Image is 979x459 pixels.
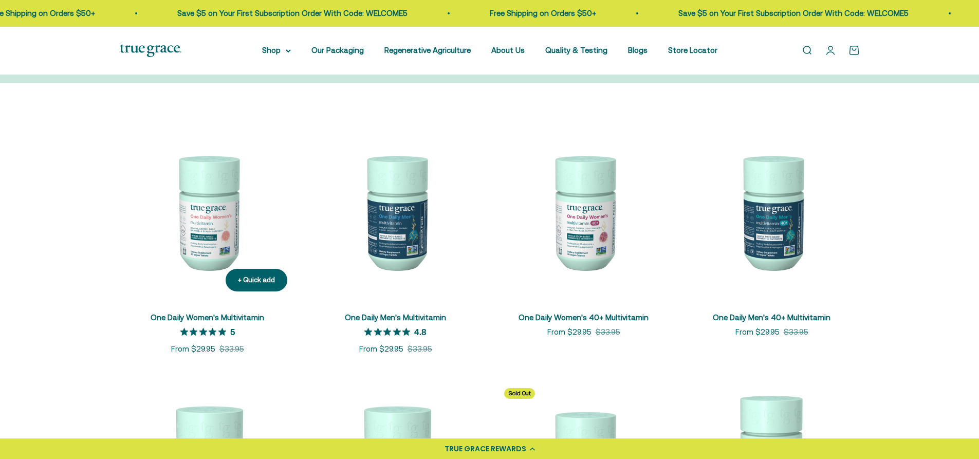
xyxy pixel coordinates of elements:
img: One Daily Men's 40+ Multivitamin [684,124,860,300]
p: Save $5 on Your First Subscription Order With Code: WELCOME5 [173,7,403,20]
a: Regenerative Agriculture [384,46,471,54]
a: One Daily Women's Multivitamin [151,313,264,322]
a: Blogs [628,46,648,54]
img: Daily Multivitamin for Immune Support, Energy, Daily Balance, and Healthy Bone Support* Vitamin A... [496,124,672,300]
a: Store Locator [668,46,717,54]
p: 5 [230,326,235,337]
a: One Daily Men's 40+ Multivitamin [713,313,830,322]
button: + Quick add [226,269,287,292]
sale-price: From $29.95 [735,326,780,338]
img: One Daily Men's Multivitamin [308,124,484,300]
a: About Us [491,46,525,54]
a: Our Packaging [311,46,364,54]
compare-at-price: $33.95 [596,326,620,338]
sale-price: From $29.95 [359,343,403,355]
span: 4.8 out of 5 stars rating in total 6 reviews. [364,325,414,339]
span: 5 out of 5 stars rating in total 12 reviews. [180,325,230,339]
div: TRUE GRACE REWARDS [445,444,526,454]
div: + Quick add [238,275,275,286]
compare-at-price: $33.95 [408,343,432,355]
a: Free Shipping on Orders $50+ [485,9,592,17]
p: Save $5 on Your First Subscription Order With Code: WELCOME5 [674,7,904,20]
sale-price: From $29.95 [547,326,592,338]
compare-at-price: $33.95 [219,343,244,355]
a: One Daily Men's Multivitamin [345,313,446,322]
a: One Daily Women's 40+ Multivitamin [519,313,649,322]
compare-at-price: $33.95 [784,326,808,338]
a: Quality & Testing [545,46,607,54]
sale-price: From $29.95 [171,343,215,355]
img: We select ingredients that play a concrete role in true health, and we include them at effective ... [120,124,295,300]
p: 4.8 [414,326,427,337]
summary: Shop [262,44,291,57]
